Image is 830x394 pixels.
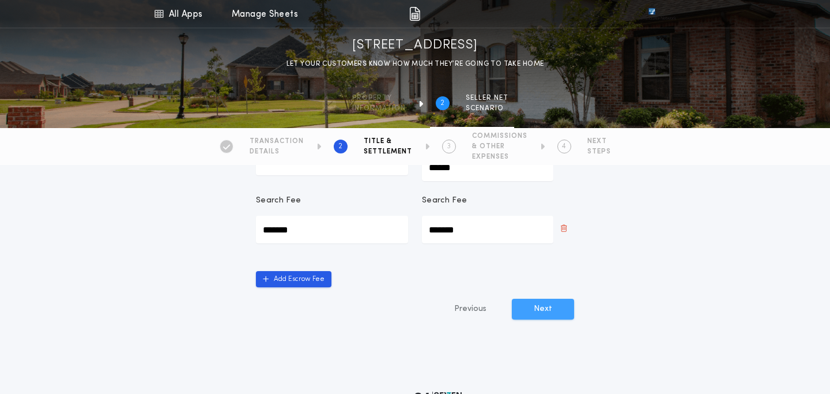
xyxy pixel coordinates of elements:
h2: 2 [338,142,342,151]
h1: [STREET_ADDRESS] [352,36,478,55]
button: Next [512,299,574,320]
input: Attorney Document Preparation Fee - [GEOGRAPHIC_DATA] [422,153,553,181]
span: Property [352,93,406,103]
h2: 4 [562,142,566,151]
span: NEXT [587,137,611,146]
h2: 2 [440,99,444,108]
img: vs-icon [628,8,676,20]
img: img [409,7,420,21]
span: SETTLEMENT [364,147,412,156]
span: EXPENSES [472,152,527,162]
span: STEPS [587,147,611,156]
span: TRANSACTION [250,137,304,146]
button: Add Escrow Fee [256,271,331,287]
span: DETAILS [250,147,304,156]
p: Search Fee [422,195,467,207]
input: Search Fee [256,216,408,243]
p: LET YOUR CUSTOMERS KNOW HOW MUCH THEY’RE GOING TO TAKE HOME [286,58,544,70]
span: TITLE & [364,137,412,146]
button: Previous [431,299,510,320]
span: SCENARIO [466,104,508,113]
span: COMMISSIONS [472,132,527,141]
input: Search Fee [422,216,553,243]
p: Search Fee [256,195,301,207]
span: SELLER NET [466,93,508,103]
h2: 3 [447,142,451,151]
span: information [352,104,406,113]
span: & OTHER [472,142,527,151]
